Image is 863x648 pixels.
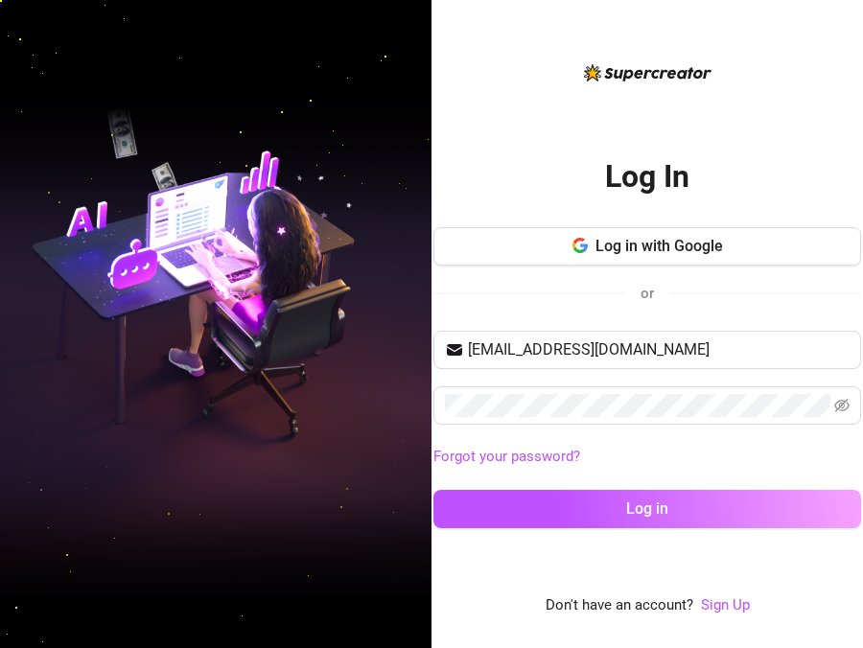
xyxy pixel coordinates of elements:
a: Sign Up [701,594,750,617]
a: Sign Up [701,596,750,613]
h2: Log In [605,157,689,197]
button: Log in with Google [433,227,861,266]
span: Don't have an account? [546,594,693,617]
span: Log in with Google [595,237,723,255]
span: Log in [626,499,668,518]
a: Forgot your password? [433,446,861,469]
input: Your email [468,338,850,361]
a: Forgot your password? [433,448,580,465]
img: logo-BBDzfeDw.svg [584,64,711,81]
span: or [641,285,654,302]
span: eye-invisible [834,398,850,413]
button: Log in [433,490,861,528]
